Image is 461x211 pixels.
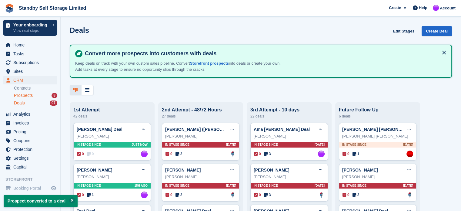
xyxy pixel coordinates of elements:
span: In stage since [165,183,189,188]
p: View next steps [13,28,49,33]
a: [PERSON_NAME] [254,168,289,172]
img: Sue Ford [433,5,439,11]
a: Prospects 8 [14,92,57,99]
a: Standby Self Storage Limited [16,3,89,13]
span: 0 [77,151,84,157]
div: Future Follow Up [339,107,416,113]
span: Deals [14,100,25,106]
a: Glenn Fisher [318,192,325,198]
img: Sue Ford [141,192,148,198]
a: menu [3,67,57,76]
span: Subscriptions [13,58,50,67]
a: Contacts [14,85,57,91]
span: 3 [264,151,271,157]
span: 0 [254,151,261,157]
a: menu [3,136,57,145]
span: In stage since [254,142,278,147]
img: Sue Ford [141,151,148,157]
span: 2 [175,151,182,157]
span: Sites [13,67,50,76]
a: [PERSON_NAME] [165,168,201,172]
div: 27 deals [162,113,239,120]
div: 6 deals [339,113,416,120]
span: 1 [87,192,94,198]
span: Invoices [13,119,50,127]
a: menu [3,163,57,171]
span: 3 [264,192,271,198]
span: Coupons [13,136,50,145]
div: 1st Attempt [73,107,151,113]
span: Create [389,5,401,11]
img: Sue Ford [318,151,325,157]
a: Your onboarding View next steps [3,20,57,36]
div: 97 [50,100,57,106]
a: menu [3,110,57,118]
span: 15H AGO [134,183,148,188]
span: [DATE] [315,142,325,147]
a: [PERSON_NAME] [342,168,378,172]
a: menu [3,128,57,136]
img: Aaron Winter [406,151,413,157]
span: [DATE] [403,142,413,147]
h4: Convert more prospects into customers with deals [82,50,446,57]
a: menu [3,58,57,67]
span: Protection [13,145,50,154]
span: 0 [254,192,261,198]
span: Account [440,5,456,11]
h1: Deals [70,26,89,34]
span: In stage since [254,183,278,188]
p: Your onboarding [13,23,49,27]
p: Prospect converted to a deal [4,195,78,207]
div: [PERSON_NAME] [PERSON_NAME] [342,133,413,139]
span: [DATE] [315,183,325,188]
a: menu [3,76,57,84]
img: Glenn Fisher [406,192,413,198]
div: [PERSON_NAME] [77,133,148,139]
div: 8 [52,93,57,98]
a: Edit Stages [391,26,417,36]
a: [PERSON_NAME] [77,168,112,172]
a: menu [3,49,57,58]
a: Deals 97 [14,100,57,106]
span: 0 [87,151,94,157]
span: Capital [13,163,50,171]
span: Pricing [13,128,50,136]
a: Ama [PERSON_NAME] Deal [254,127,310,132]
span: CRM [13,76,50,84]
div: 42 deals [73,113,151,120]
span: Help [419,5,427,11]
a: menu [3,41,57,49]
div: 3rd Attempt - 10 days [250,107,328,113]
span: 2 [175,192,182,198]
span: Booking Portal [13,184,50,192]
div: [PERSON_NAME] [77,174,148,180]
a: menu [3,184,57,192]
span: In stage since [77,142,101,147]
img: Glenn Fisher [229,192,236,198]
span: [DATE] [226,183,236,188]
span: Settings [13,154,50,162]
span: 0 [165,192,172,198]
span: 1 [352,151,359,157]
span: 0 [342,192,349,198]
div: 2nd Attempt - 48/72 Hours [162,107,239,113]
a: Create Deal [422,26,452,36]
div: [PERSON_NAME] [342,174,413,180]
a: menu [3,145,57,154]
span: Analytics [13,110,50,118]
p: Keep deals on track with your own custom sales pipeline. Convert into deals or create your own. A... [75,60,287,72]
a: menu [3,154,57,162]
div: [PERSON_NAME] [254,174,325,180]
div: 22 deals [250,113,328,120]
img: stora-icon-8386f47178a22dfd0bd8f6a31ec36ba5ce8667c1dd55bd0f319d3a0aa187defe.svg [5,4,14,13]
span: 0 [342,151,349,157]
span: 0 [77,192,84,198]
a: Preview store [50,185,57,192]
a: Storefront prospects [190,61,229,66]
span: In stage since [165,142,189,147]
a: [PERSON_NAME] Deal [77,127,122,132]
